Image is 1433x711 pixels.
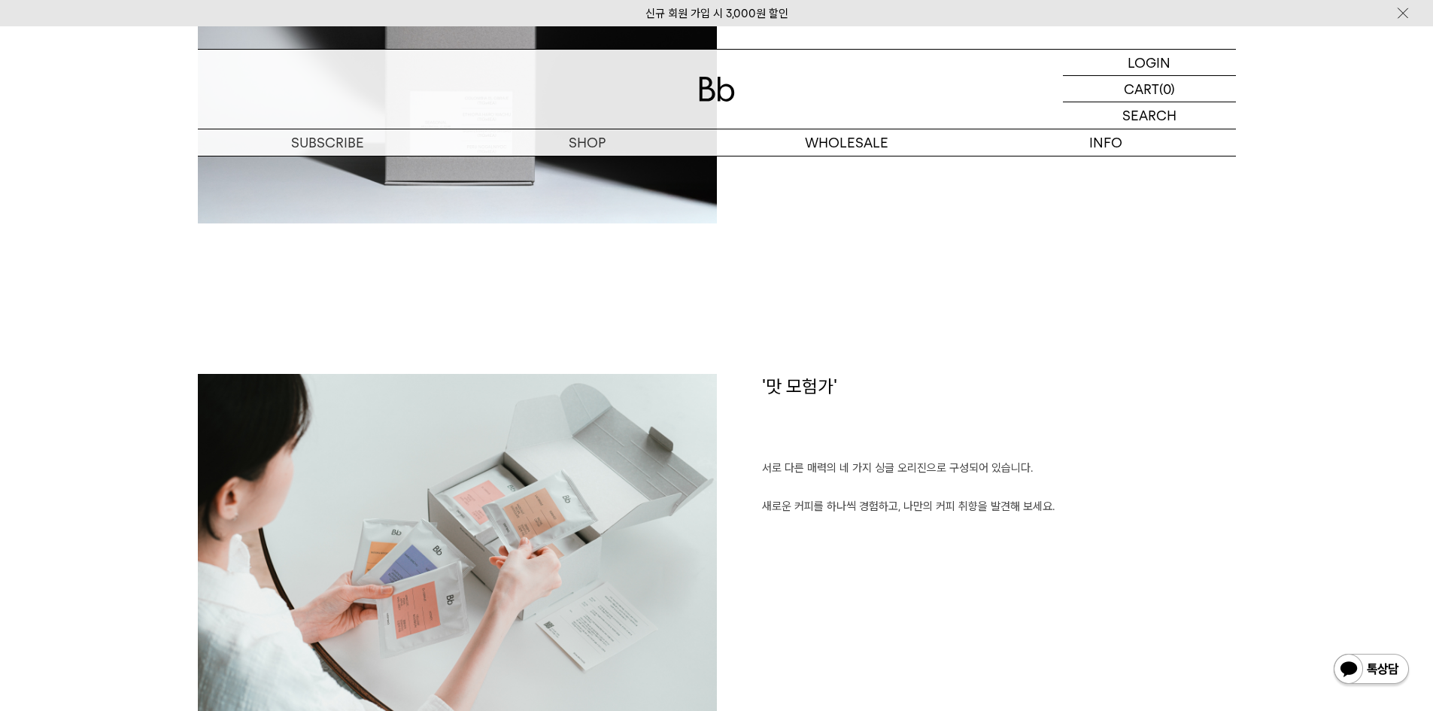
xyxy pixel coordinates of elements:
[699,77,735,102] img: 로고
[762,459,1236,479] p: 서로 다른 매력의 네 가지 싱글 오리진으로 구성되어 있습니다.
[1063,50,1236,76] a: LOGIN
[645,7,788,20] a: 신규 회원 가입 시 3,000원 할인
[1124,76,1159,102] p: CART
[717,129,976,156] p: WHOLESALE
[762,497,1236,517] p: 새로운 커피를 하나씩 경험하고, 나만의 커피 취향을 발견해 보세요.
[1063,76,1236,102] a: CART (0)
[1122,102,1176,129] p: SEARCH
[762,374,1236,460] h1: '맛 모험가'
[1128,50,1170,75] p: LOGIN
[1332,652,1410,688] img: 카카오톡 채널 1:1 채팅 버튼
[1159,76,1175,102] p: (0)
[198,129,457,156] a: SUBSCRIBE
[976,129,1236,156] p: INFO
[457,129,717,156] a: SHOP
